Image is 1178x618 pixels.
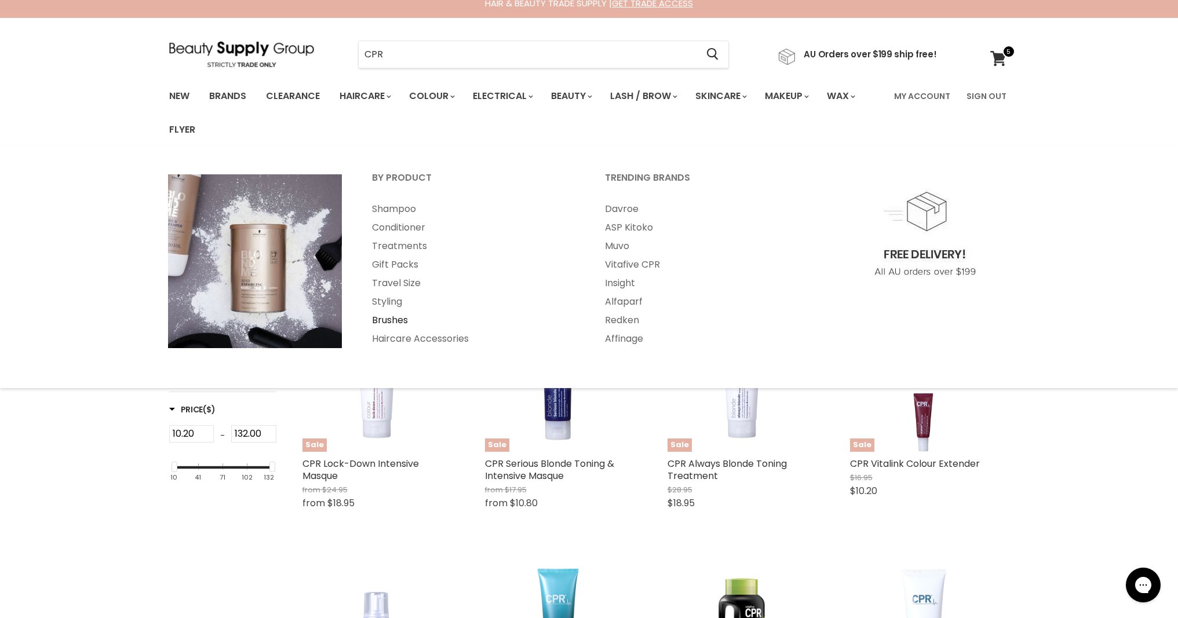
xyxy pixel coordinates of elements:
[850,457,980,470] a: CPR Vitalink Colour Extender
[302,457,419,482] a: CPR Lock-Down Intensive Masque
[358,200,588,218] a: Shampoo
[590,200,821,348] ul: Main menu
[169,404,216,415] h3: Price($)
[510,496,538,510] span: $10.80
[590,292,821,311] a: Alfaparf
[161,84,198,108] a: New
[214,425,231,446] div: -
[687,84,754,108] a: Skincare
[485,484,503,495] span: from
[358,237,588,255] a: Treatments
[698,41,728,68] button: Search
[590,169,821,198] a: Trending Brands
[668,438,692,452] span: Sale
[169,404,216,415] span: Price
[668,484,692,495] span: $28.95
[505,484,527,495] span: $17.95
[756,84,816,108] a: Makeup
[203,404,215,415] span: ($)
[358,218,588,237] a: Conditioner
[220,474,225,481] div: 71
[302,438,327,452] span: Sale
[231,425,276,443] input: Max Price
[161,79,887,147] ul: Main menu
[322,484,348,495] span: $24.95
[242,474,253,481] div: 102
[850,472,873,483] span: $16.95
[359,41,698,68] input: Search
[358,255,588,274] a: Gift Packs
[358,200,588,348] ul: Main menu
[590,200,821,218] a: Davroe
[170,474,177,481] div: 10
[590,274,821,292] a: Insight
[668,457,787,482] a: CPR Always Blonde Toning Treatment
[464,84,540,108] a: Electrical
[485,457,614,482] a: CPR Serious Blonde Toning & Intensive Masque
[850,438,874,452] span: Sale
[590,237,821,255] a: Muvo
[161,118,204,142] a: Flyer
[400,84,462,108] a: Colour
[668,496,695,510] span: $18.95
[887,84,957,108] a: My Account
[1120,564,1166,606] iframe: Gorgias live chat messenger
[358,330,588,348] a: Haircare Accessories
[302,484,320,495] span: from
[590,330,821,348] a: Affinage
[601,84,684,108] a: Lash / Brow
[960,84,1013,108] a: Sign Out
[358,274,588,292] a: Travel Size
[358,41,729,68] form: Product
[358,311,588,330] a: Brushes
[264,474,274,481] div: 132
[542,84,599,108] a: Beauty
[485,438,509,452] span: Sale
[850,484,877,498] span: $10.20
[257,84,329,108] a: Clearance
[590,311,821,330] a: Redken
[327,496,355,510] span: $18.95
[302,496,325,510] span: from
[200,84,255,108] a: Brands
[169,425,214,443] input: Min Price
[155,79,1024,147] nav: Main
[590,255,821,274] a: Vitafive CPR
[358,169,588,198] a: By Product
[331,84,398,108] a: Haircare
[818,84,862,108] a: Wax
[590,218,821,237] a: ASP Kitoko
[358,292,588,311] a: Styling
[485,496,508,510] span: from
[195,474,201,481] div: 41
